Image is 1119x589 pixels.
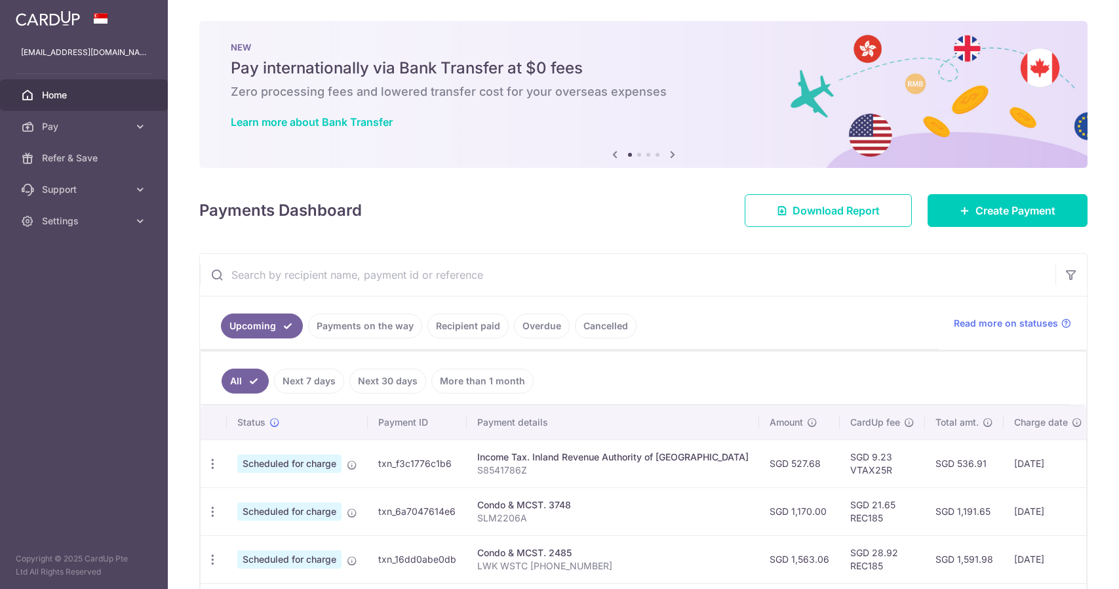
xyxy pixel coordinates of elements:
span: Pay [42,120,128,133]
span: Settings [42,214,128,228]
h4: Payments Dashboard [199,199,362,222]
h5: Pay internationally via Bank Transfer at $0 fees [231,58,1056,79]
img: Bank transfer banner [199,21,1088,168]
a: Next 30 days [349,369,426,394]
iframe: Opens a widget where you can find more information [1035,550,1106,582]
td: SGD 1,170.00 [759,487,840,535]
td: SGD 536.91 [925,439,1004,487]
img: CardUp [16,10,80,26]
div: Condo & MCST. 3748 [477,498,749,512]
a: Upcoming [221,314,303,338]
td: [DATE] [1004,439,1093,487]
span: Create Payment [975,203,1055,218]
span: Support [42,183,128,196]
input: Search by recipient name, payment id or reference [200,254,1055,296]
td: SGD 1,591.98 [925,535,1004,583]
td: txn_f3c1776c1b6 [368,439,467,487]
a: Next 7 days [274,369,344,394]
span: Scheduled for charge [237,502,342,521]
td: SGD 1,191.65 [925,487,1004,535]
span: Charge date [1014,416,1068,429]
a: More than 1 month [431,369,534,394]
td: SGD 527.68 [759,439,840,487]
p: S8541786Z [477,464,749,477]
td: SGD 1,563.06 [759,535,840,583]
span: Scheduled for charge [237,455,342,473]
span: Download Report [793,203,880,218]
th: Payment ID [368,405,467,439]
span: Read more on statuses [954,317,1058,330]
th: Payment details [467,405,759,439]
a: Payments on the way [308,314,422,338]
p: LWK WSTC [PHONE_NUMBER] [477,559,749,573]
span: CardUp fee [850,416,900,429]
span: Amount [770,416,803,429]
td: SGD 9.23 VTAX25R [840,439,925,487]
td: SGD 21.65 REC185 [840,487,925,535]
a: Create Payment [928,194,1088,227]
a: Overdue [514,314,570,338]
a: Read more on statuses [954,317,1071,330]
td: txn_6a7047614e6 [368,487,467,535]
p: NEW [231,42,1056,52]
td: [DATE] [1004,487,1093,535]
a: Cancelled [575,314,637,338]
a: Download Report [745,194,912,227]
span: Home [42,89,128,102]
span: Refer & Save [42,152,128,165]
td: SGD 28.92 REC185 [840,535,925,583]
p: SLM2206A [477,512,749,525]
div: Income Tax. Inland Revenue Authority of [GEOGRAPHIC_DATA] [477,451,749,464]
a: All [222,369,269,394]
span: Status [237,416,265,429]
p: [EMAIL_ADDRESS][DOMAIN_NAME] [21,46,147,59]
h6: Zero processing fees and lowered transfer cost for your overseas expenses [231,84,1056,100]
div: Condo & MCST. 2485 [477,546,749,559]
td: [DATE] [1004,535,1093,583]
td: txn_16dd0abe0db [368,535,467,583]
span: Total amt. [935,416,979,429]
a: Recipient paid [427,314,509,338]
span: Scheduled for charge [237,550,342,569]
a: Learn more about Bank Transfer [231,115,393,129]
